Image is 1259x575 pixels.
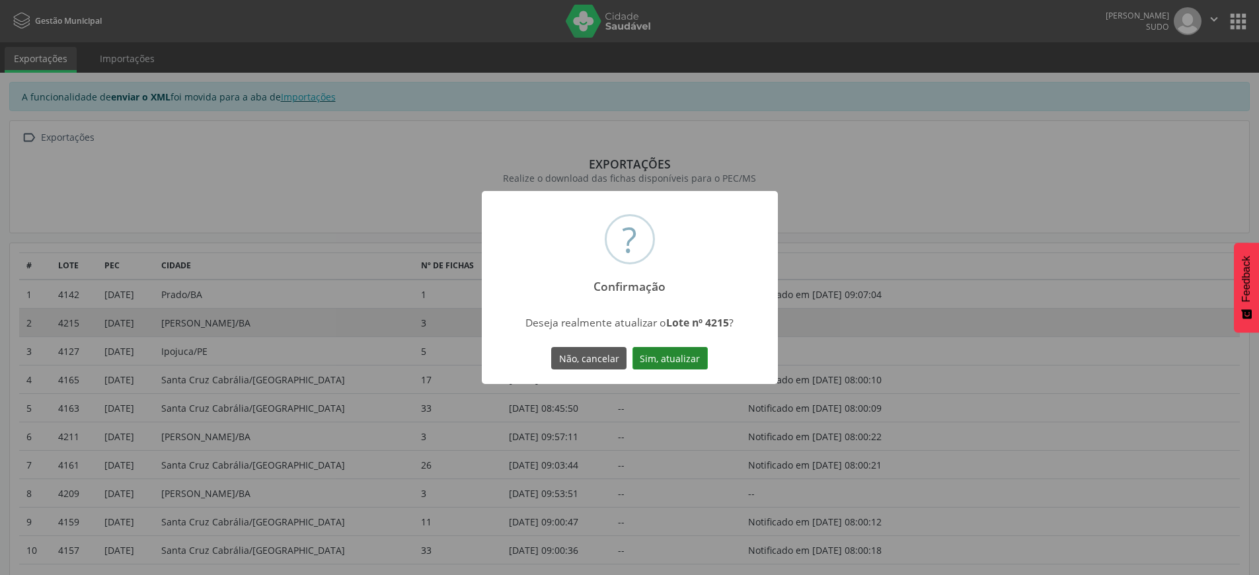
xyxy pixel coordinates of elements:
[622,216,637,262] div: ?
[582,270,677,293] h2: Confirmação
[513,315,746,330] div: Deseja realmente atualizar o ?
[1234,243,1259,332] button: Feedback - Mostrar pesquisa
[1240,256,1252,302] span: Feedback
[666,315,729,330] strong: Lote nº 4215
[632,347,708,369] button: Sim, atualizar
[551,347,627,369] button: Não, cancelar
